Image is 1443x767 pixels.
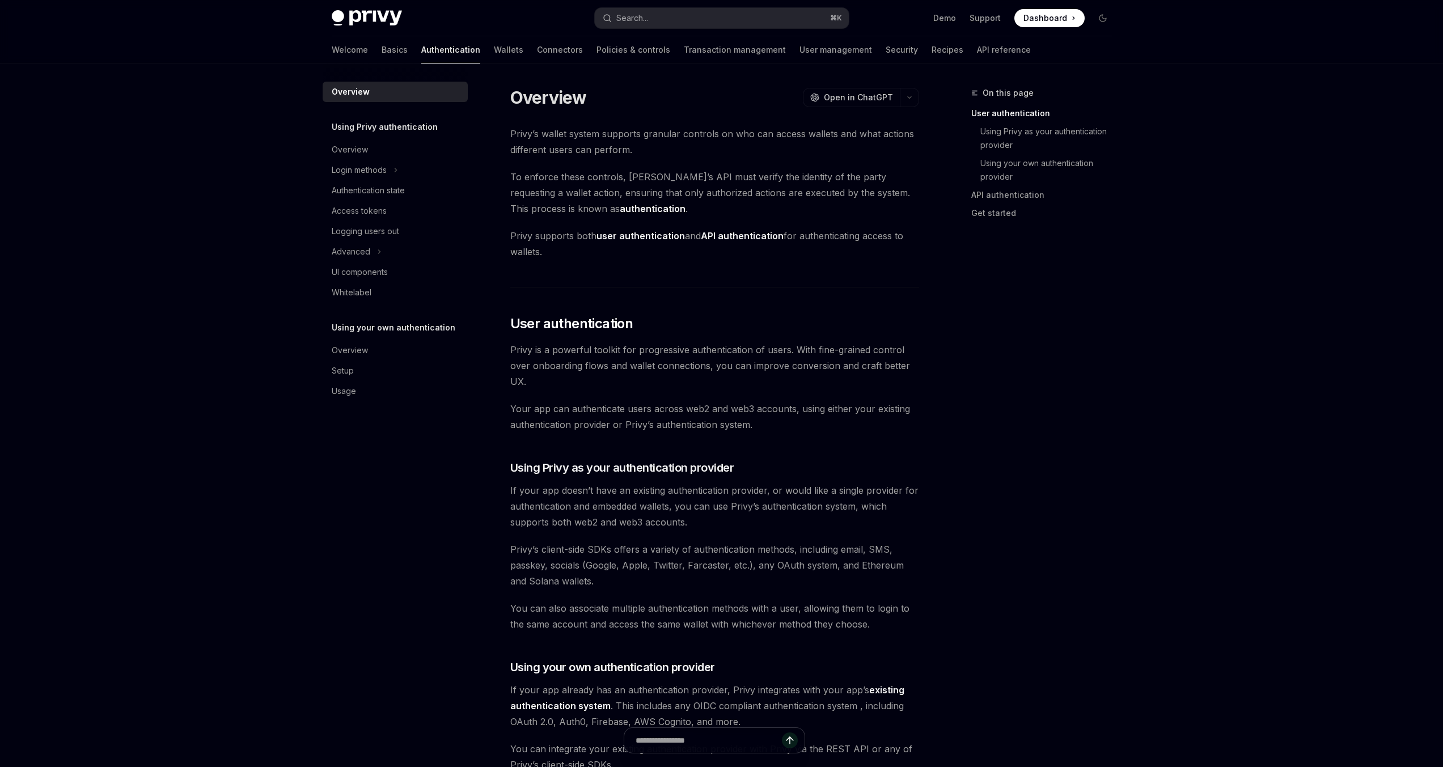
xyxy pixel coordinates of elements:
a: Get started [971,204,1121,222]
span: On this page [983,86,1034,100]
a: Authentication [421,36,480,63]
a: Access tokens [323,201,468,221]
a: Policies & controls [596,36,670,63]
a: User management [799,36,872,63]
a: Transaction management [684,36,786,63]
span: Using your own authentication provider [510,659,715,675]
span: Dashboard [1023,12,1067,24]
button: Open in ChatGPT [803,88,900,107]
span: Privy is a powerful toolkit for progressive authentication of users. With fine-grained control ov... [510,342,919,389]
span: Privy’s client-side SDKs offers a variety of authentication methods, including email, SMS, passke... [510,541,919,589]
input: Ask a question... [636,728,782,753]
span: Your app can authenticate users across web2 and web3 accounts, using either your existing authent... [510,401,919,433]
strong: authentication [620,203,685,214]
button: Toggle Advanced section [323,241,468,262]
a: Whitelabel [323,282,468,303]
span: User authentication [510,315,633,333]
a: Logging users out [323,221,468,241]
a: API authentication [971,186,1121,204]
span: ⌘ K [830,14,842,23]
h1: Overview [510,87,587,108]
img: dark logo [332,10,402,26]
div: Logging users out [332,224,399,238]
a: Wallets [494,36,523,63]
div: Setup [332,364,354,378]
span: Open in ChatGPT [824,92,893,103]
a: User authentication [971,104,1121,122]
button: Open search [595,8,849,28]
a: Setup [323,361,468,381]
a: UI components [323,262,468,282]
h5: Using your own authentication [332,321,455,334]
div: Overview [332,344,368,357]
a: Overview [323,82,468,102]
span: If your app already has an authentication provider, Privy integrates with your app’s . This inclu... [510,682,919,730]
div: Search... [616,11,648,25]
div: Overview [332,143,368,156]
strong: API authentication [701,230,784,241]
span: You can also associate multiple authentication methods with a user, allowing them to login to the... [510,600,919,632]
a: Welcome [332,36,368,63]
div: Whitelabel [332,286,371,299]
div: Overview [332,85,370,99]
div: Access tokens [332,204,387,218]
a: Using Privy as your authentication provider [971,122,1121,154]
h5: Using Privy authentication [332,120,438,134]
button: Toggle dark mode [1094,9,1112,27]
button: Send message [782,732,798,748]
a: Support [970,12,1001,24]
span: Privy supports both and for authenticating access to wallets. [510,228,919,260]
span: To enforce these controls, [PERSON_NAME]’s API must verify the identity of the party requesting a... [510,169,919,217]
span: Using Privy as your authentication provider [510,460,734,476]
div: UI components [332,265,388,279]
a: Authentication state [323,180,468,201]
div: Login methods [332,163,387,177]
strong: user authentication [596,230,685,241]
a: Using your own authentication provider [971,154,1121,186]
a: Recipes [932,36,963,63]
div: Usage [332,384,356,398]
a: Overview [323,340,468,361]
a: Connectors [537,36,583,63]
a: Overview [323,139,468,160]
span: If your app doesn’t have an existing authentication provider, or would like a single provider for... [510,482,919,530]
a: Usage [323,381,468,401]
span: Privy’s wallet system supports granular controls on who can access wallets and what actions diffe... [510,126,919,158]
div: Advanced [332,245,370,259]
a: API reference [977,36,1031,63]
a: Basics [382,36,408,63]
button: Toggle Login methods section [323,160,468,180]
div: Authentication state [332,184,405,197]
a: Security [886,36,918,63]
a: Dashboard [1014,9,1085,27]
a: Demo [933,12,956,24]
